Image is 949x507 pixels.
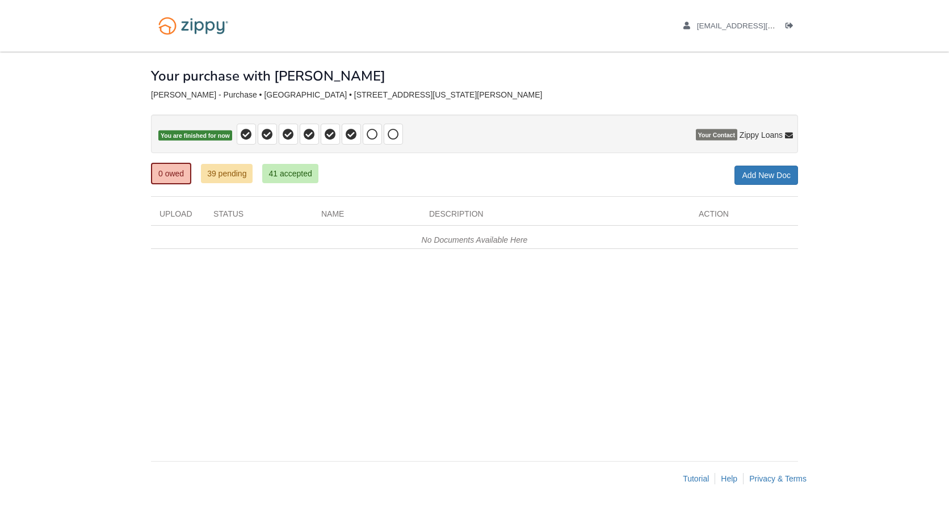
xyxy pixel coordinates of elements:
[734,166,798,185] a: Add New Doc
[151,163,191,184] a: 0 owed
[697,22,827,30] span: fer0885@icloud.com
[201,164,253,183] a: 39 pending
[690,208,798,225] div: Action
[683,22,827,33] a: edit profile
[151,208,205,225] div: Upload
[151,69,385,83] h1: Your purchase with [PERSON_NAME]
[262,164,318,183] a: 41 accepted
[786,22,798,33] a: Log out
[749,474,807,483] a: Privacy & Terms
[421,208,690,225] div: Description
[696,129,737,141] span: Your Contact
[721,474,737,483] a: Help
[740,129,783,141] span: Zippy Loans
[151,90,798,100] div: [PERSON_NAME] - Purchase • [GEOGRAPHIC_DATA] • [STREET_ADDRESS][US_STATE][PERSON_NAME]
[158,130,232,141] span: You are finished for now
[422,235,528,244] em: No Documents Available Here
[313,208,421,225] div: Name
[151,11,236,40] img: Logo
[683,474,709,483] a: Tutorial
[205,208,313,225] div: Status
